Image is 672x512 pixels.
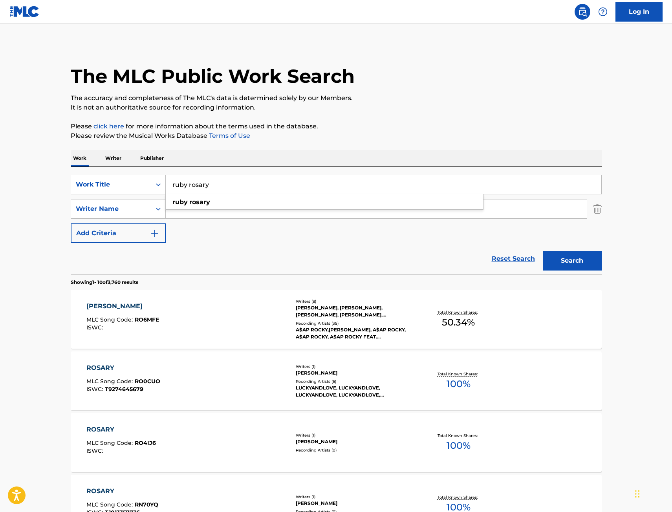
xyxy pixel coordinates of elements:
[296,369,414,377] div: [PERSON_NAME]
[296,298,414,304] div: Writers ( 8 )
[150,229,159,238] img: 9d2ae6d4665cec9f34b9.svg
[86,447,105,454] span: ISWC :
[138,150,166,166] p: Publisher
[71,279,138,286] p: Showing 1 - 10 of 3,760 results
[71,131,602,141] p: Please review the Musical Works Database
[86,363,160,373] div: ROSARY
[296,438,414,445] div: [PERSON_NAME]
[93,123,124,130] a: click here
[615,2,663,22] a: Log In
[595,4,611,20] div: Help
[76,180,146,189] div: Work Title
[86,324,105,331] span: ISWC :
[447,439,471,453] span: 100 %
[86,386,105,393] span: ISWC :
[86,501,135,508] span: MLC Song Code :
[86,316,135,323] span: MLC Song Code :
[86,425,156,434] div: ROSARY
[488,250,539,267] a: Reset Search
[172,198,188,206] strong: ruby
[633,474,672,512] iframe: Chat Widget
[296,432,414,438] div: Writers ( 1 )
[71,223,166,243] button: Add Criteria
[438,433,480,439] p: Total Known Shares:
[296,379,414,384] div: Recording Artists ( 6 )
[71,150,89,166] p: Work
[438,309,480,315] p: Total Known Shares:
[135,501,158,508] span: RN70YQ
[575,4,590,20] a: Public Search
[135,316,159,323] span: RO6MFE
[189,198,210,206] strong: rosary
[207,132,250,139] a: Terms of Use
[296,500,414,507] div: [PERSON_NAME]
[296,447,414,453] div: Recording Artists ( 0 )
[71,351,602,410] a: ROSARYMLC Song Code:RO0CUOISWC:T9274645679Writers (1)[PERSON_NAME]Recording Artists (6)LUCKYANDLO...
[103,150,124,166] p: Writer
[438,371,480,377] p: Total Known Shares:
[135,378,160,385] span: RO0CUO
[442,315,475,329] span: 50.34 %
[598,7,608,16] img: help
[593,199,602,219] img: Delete Criterion
[578,7,587,16] img: search
[543,251,602,271] button: Search
[86,302,159,311] div: [PERSON_NAME]
[296,494,414,500] div: Writers ( 1 )
[296,304,414,318] div: [PERSON_NAME], [PERSON_NAME], [PERSON_NAME], [PERSON_NAME], [PERSON_NAME], [PERSON_NAME], [PERSON...
[135,439,156,446] span: RO4IJ6
[438,494,480,500] p: Total Known Shares:
[296,326,414,340] div: A$AP ROCKY,[PERSON_NAME], A$AP ROCKY, A$AP ROCKY, A$AP ROCKY FEAT. [PERSON_NAME], A$AP ROCKY FEAT...
[447,377,471,391] span: 100 %
[9,6,40,17] img: MLC Logo
[296,364,414,369] div: Writers ( 1 )
[635,482,640,506] div: Drag
[71,290,602,349] a: [PERSON_NAME]MLC Song Code:RO6MFEISWC:Writers (8)[PERSON_NAME], [PERSON_NAME], [PERSON_NAME], [PE...
[86,439,135,446] span: MLC Song Code :
[296,320,414,326] div: Recording Artists ( 35 )
[86,486,158,496] div: ROSARY
[71,64,355,88] h1: The MLC Public Work Search
[71,122,602,131] p: Please for more information about the terms used in the database.
[86,378,135,385] span: MLC Song Code :
[71,93,602,103] p: The accuracy and completeness of The MLC's data is determined solely by our Members.
[71,103,602,112] p: It is not an authoritative source for recording information.
[296,384,414,399] div: LUCKYANDLOVE, LUCKYANDLOVE, LUCKYANDLOVE, LUCKYANDLOVE, LUCKYANDLOVE
[71,413,602,472] a: ROSARYMLC Song Code:RO4IJ6ISWC:Writers (1)[PERSON_NAME]Recording Artists (0)Total Known Shares:100%
[71,175,602,274] form: Search Form
[105,386,143,393] span: T9274645679
[76,204,146,214] div: Writer Name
